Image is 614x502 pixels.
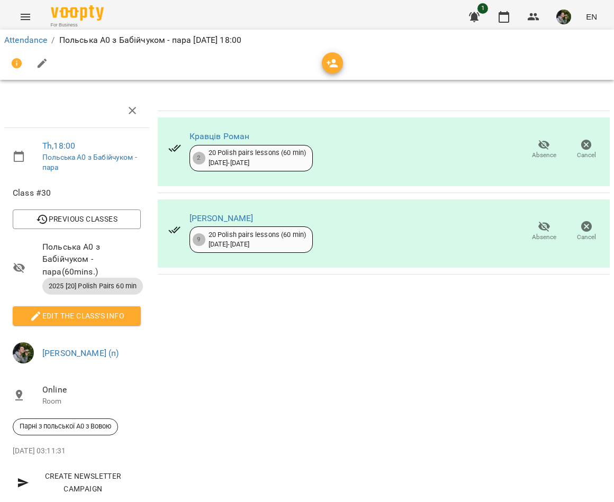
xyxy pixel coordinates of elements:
span: Польська А0 з Бабійчуком - пара ( 60 mins. ) [42,241,141,278]
span: 2025 [20] Polish Pairs 60 min [42,281,143,291]
button: Edit the class's Info [13,306,141,325]
img: Voopty Logo [51,5,104,21]
button: Absence [523,216,565,246]
span: 1 [477,3,488,14]
li: / [51,34,55,47]
button: Previous Classes [13,209,141,229]
button: Absence [523,135,565,165]
p: [DATE] 03:11:31 [13,446,141,457]
span: Class #30 [13,187,141,199]
img: 70cfbdc3d9a863d38abe8aa8a76b24f3.JPG [556,10,571,24]
span: Previous Classes [21,213,132,225]
button: Menu [13,4,38,30]
span: Absence [532,151,556,160]
button: Cancel [565,216,608,246]
span: Парні з польської А0 з Вовою [13,422,118,431]
a: [PERSON_NAME] (п) [42,348,119,358]
div: 20 Polish pairs lessons (60 min) [DATE] - [DATE] [209,148,306,168]
a: Attendance [4,35,47,45]
nav: breadcrumb [4,34,610,47]
a: Кравців Роман [189,131,250,141]
div: 9 [193,233,205,246]
p: Room [42,396,141,407]
div: 20 Polish pairs lessons (60 min) [DATE] - [DATE] [209,230,306,250]
span: Create Newsletter Campaign [17,470,137,495]
button: Cancel [565,135,608,165]
div: 2 [193,152,205,165]
img: 70cfbdc3d9a863d38abe8aa8a76b24f3.JPG [13,342,34,363]
p: Польська А0 з Бабійчуком - пара [DATE] 18:00 [59,34,242,47]
span: Absence [532,233,556,242]
span: Online [42,384,141,396]
a: [PERSON_NAME] [189,213,254,223]
span: Cancel [577,151,596,160]
span: Edit the class's Info [21,309,132,322]
span: For Business [51,22,104,29]
button: Create Newsletter Campaign [13,467,141,498]
span: Cancel [577,233,596,242]
a: Th , 18:00 [42,141,75,151]
div: Парні з польської А0 з Вовою [13,418,118,435]
span: EN [586,11,597,22]
button: EN [582,7,601,26]
a: Польська А0 з Бабійчуком - пара [42,153,137,172]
